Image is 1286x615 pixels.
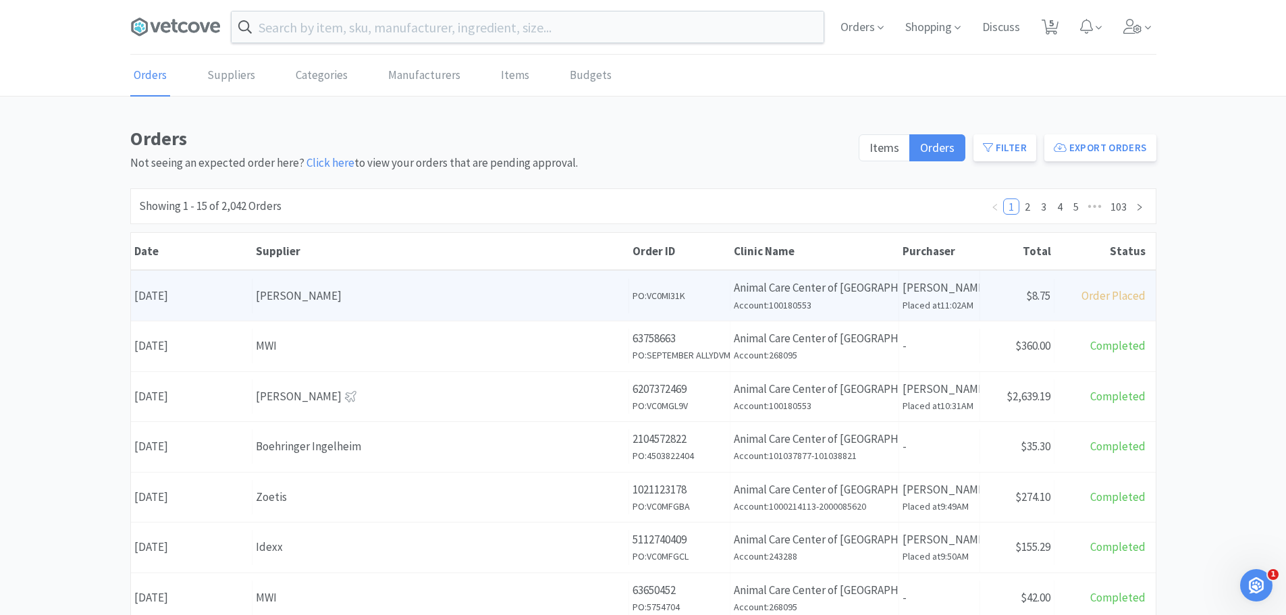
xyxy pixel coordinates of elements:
h6: Placed at 11:02AM [903,298,976,313]
span: ••• [1084,198,1106,215]
div: Supplier [256,244,626,259]
a: Discuss [977,22,1025,34]
i: icon: right [1135,203,1144,211]
div: Idexx [256,538,625,556]
h6: Account: 268095 [734,599,895,614]
a: Suppliers [204,55,259,97]
a: Click here [306,155,354,170]
div: [DATE] [131,429,252,464]
div: [PERSON_NAME] [256,287,625,305]
div: [DATE] [131,329,252,363]
span: Order Placed [1081,288,1146,303]
a: Categories [292,55,351,97]
span: Items [869,140,899,155]
div: Total [984,244,1051,259]
input: Search by item, sku, manufacturer, ingredient, size... [232,11,824,43]
a: 2 [1020,199,1035,214]
h6: Account: 1000214113-2000085620 [734,499,895,514]
div: Zoetis [256,488,625,506]
a: Manufacturers [385,55,464,97]
h6: PO: VC0MI31K [633,288,726,303]
a: Budgets [566,55,615,97]
p: 63650452 [633,581,726,599]
h6: Account: 101037877-101038821 [734,448,895,463]
li: 103 [1106,198,1131,215]
h6: Placed at 9:50AM [903,549,976,564]
a: 1 [1004,199,1019,214]
div: Boehringer Ingelheim [256,437,625,456]
span: $360.00 [1015,338,1050,353]
div: Date [134,244,249,259]
span: $155.29 [1015,539,1050,554]
div: [DATE] [131,530,252,564]
p: Animal Care Center of [GEOGRAPHIC_DATA] [734,531,895,549]
li: Previous Page [987,198,1003,215]
div: MWI [256,589,625,607]
a: 5 [1069,199,1083,214]
div: Clinic Name [734,244,896,259]
span: Completed [1090,590,1146,605]
h6: PO: 5754704 [633,599,726,614]
p: 6207372469 [633,380,726,398]
h1: Orders [130,124,851,154]
h6: Account: 100180553 [734,398,895,413]
span: $2,639.19 [1007,389,1050,404]
li: 4 [1052,198,1068,215]
span: Completed [1090,338,1146,353]
h6: PO: VC0MFGCL [633,549,726,564]
p: 2104572822 [633,430,726,448]
span: $42.00 [1021,590,1050,605]
span: Completed [1090,439,1146,454]
li: 5 [1068,198,1084,215]
li: 2 [1019,198,1036,215]
p: Animal Care Center of [GEOGRAPHIC_DATA] [734,481,895,499]
span: Completed [1090,489,1146,504]
span: 1 [1268,569,1279,580]
p: - [903,589,976,607]
p: - [903,337,976,355]
p: [PERSON_NAME] [903,531,976,549]
p: Animal Care Center of [GEOGRAPHIC_DATA] [734,279,895,297]
h6: PO: 4503822404 [633,448,726,463]
p: Animal Care Center of [GEOGRAPHIC_DATA] [734,329,895,348]
h6: PO: VC0MGL9V [633,398,726,413]
div: MWI [256,337,625,355]
div: Not seeing an expected order here? to view your orders that are pending approval. [130,124,851,172]
p: Animal Care Center of [GEOGRAPHIC_DATA] [734,430,895,448]
p: [PERSON_NAME] [903,279,976,297]
span: $35.30 [1021,439,1050,454]
p: 63758663 [633,329,726,348]
div: Showing 1 - 15 of 2,042 Orders [139,197,282,215]
div: [DATE] [131,581,252,615]
p: - [903,437,976,456]
a: Orders [130,55,170,97]
p: [PERSON_NAME] [903,481,976,499]
a: 3 [1036,199,1051,214]
div: Status [1058,244,1146,259]
span: Orders [920,140,955,155]
h6: Account: 243288 [734,549,895,564]
h6: Placed at 9:49AM [903,499,976,514]
button: Filter [973,134,1036,161]
i: icon: left [991,203,999,211]
div: Purchaser [903,244,977,259]
h6: PO: SEPTEMBER ALLYDVM SOFTWARE [633,348,726,363]
a: 5 [1036,23,1064,35]
p: Animal Care Center of [GEOGRAPHIC_DATA] [734,581,895,599]
li: 1 [1003,198,1019,215]
span: $8.75 [1026,288,1050,303]
button: Export Orders [1044,134,1156,161]
a: Items [498,55,533,97]
a: 103 [1106,199,1131,214]
li: 3 [1036,198,1052,215]
p: [PERSON_NAME] [903,380,976,398]
a: 4 [1052,199,1067,214]
iframe: Intercom live chat [1240,569,1272,601]
div: [DATE] [131,279,252,313]
span: Completed [1090,539,1146,554]
p: 1021123178 [633,481,726,499]
li: Next Page [1131,198,1148,215]
p: 5112740409 [633,531,726,549]
h6: PO: VC0MFGBA [633,499,726,514]
h6: Account: 100180553 [734,298,895,313]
